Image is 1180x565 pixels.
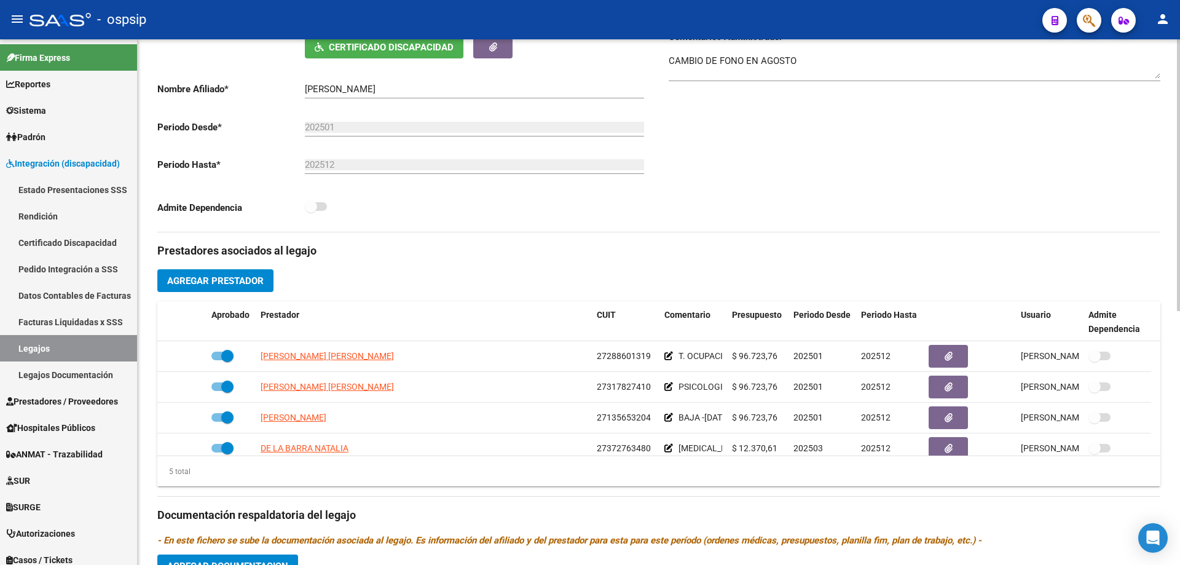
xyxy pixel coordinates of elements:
span: Padrón [6,130,45,144]
span: 27317827410 [597,382,651,392]
span: Sistema [6,104,46,117]
span: Prestadores / Proveedores [6,395,118,408]
datatable-header-cell: Presupuesto [727,302,789,342]
span: Admite Dependencia [1088,310,1140,334]
p: Periodo Desde [157,121,305,134]
h3: Prestadores asociados al legajo [157,242,1160,259]
span: [PERSON_NAME] [DATE] [1021,413,1117,422]
div: 5 total [157,465,191,478]
datatable-header-cell: CUIT [592,302,659,342]
span: 27135653204 [597,413,651,422]
span: Certificado Discapacidad [329,42,454,53]
span: [PERSON_NAME] [PERSON_NAME] [261,351,394,361]
span: DE LA BARRA NATALIA [261,443,348,453]
div: Open Intercom Messenger [1138,523,1168,553]
span: $ 96.723,76 [732,413,777,422]
span: T. OCUPACIONAL [678,351,745,361]
i: - En este fichero se sube la documentación asociada al legajo. Es información del afiliado y del ... [157,535,981,546]
span: 202512 [861,413,891,422]
span: [PERSON_NAME] [DATE] [1021,351,1117,361]
p: Periodo Hasta [157,158,305,172]
span: PSICOLOGIA [678,382,728,392]
datatable-header-cell: Admite Dependencia [1084,302,1151,342]
span: SUR [6,474,30,488]
span: Comentario [664,310,710,320]
span: Periodo Desde [793,310,851,320]
span: ANMAT - Trazabilidad [6,448,103,461]
span: [PERSON_NAME] [PERSON_NAME] [261,382,394,392]
span: [PERSON_NAME] [261,413,326,422]
span: Hospitales Públicos [6,421,95,435]
span: $ 12.370,61 [732,443,777,453]
p: Nombre Afiliado [157,82,305,96]
span: 202501 [793,351,823,361]
span: [PERSON_NAME] [DATE] [1021,382,1117,392]
span: CUIT [597,310,616,320]
span: Autorizaciones [6,527,75,540]
span: $ 96.723,76 [732,382,777,392]
span: 202501 [793,413,823,422]
button: Agregar Prestador [157,269,273,292]
span: [MEDICAL_DATA] 8 SS POR MES [678,443,800,453]
datatable-header-cell: Periodo Hasta [856,302,924,342]
datatable-header-cell: Comentario [659,302,727,342]
span: 202503 [793,443,823,453]
datatable-header-cell: Usuario [1016,302,1084,342]
datatable-header-cell: Prestador [256,302,592,342]
span: BAJA -[DATE]- [678,413,732,422]
span: Reportes [6,77,50,91]
span: Aprobado [211,310,250,320]
datatable-header-cell: Aprobado [206,302,256,342]
span: [PERSON_NAME] [DATE] [1021,443,1117,453]
p: Admite Dependencia [157,201,305,215]
span: SURGE [6,500,41,514]
mat-icon: menu [10,12,25,26]
span: Usuario [1021,310,1051,320]
span: $ 96.723,76 [732,351,777,361]
span: Firma Express [6,51,70,65]
button: Certificado Discapacidad [305,36,463,58]
span: 27288601319 [597,351,651,361]
span: - ospsip [97,6,146,33]
span: Integración (discapacidad) [6,157,120,170]
span: Prestador [261,310,299,320]
span: Periodo Hasta [861,310,917,320]
span: 202501 [793,382,823,392]
span: Presupuesto [732,310,782,320]
span: 202512 [861,382,891,392]
span: 27372763480 [597,443,651,453]
span: Agregar Prestador [167,275,264,286]
datatable-header-cell: Periodo Desde [789,302,856,342]
h3: Documentación respaldatoria del legajo [157,507,1160,524]
span: 202512 [861,351,891,361]
mat-icon: person [1155,12,1170,26]
span: 202512 [861,443,891,453]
